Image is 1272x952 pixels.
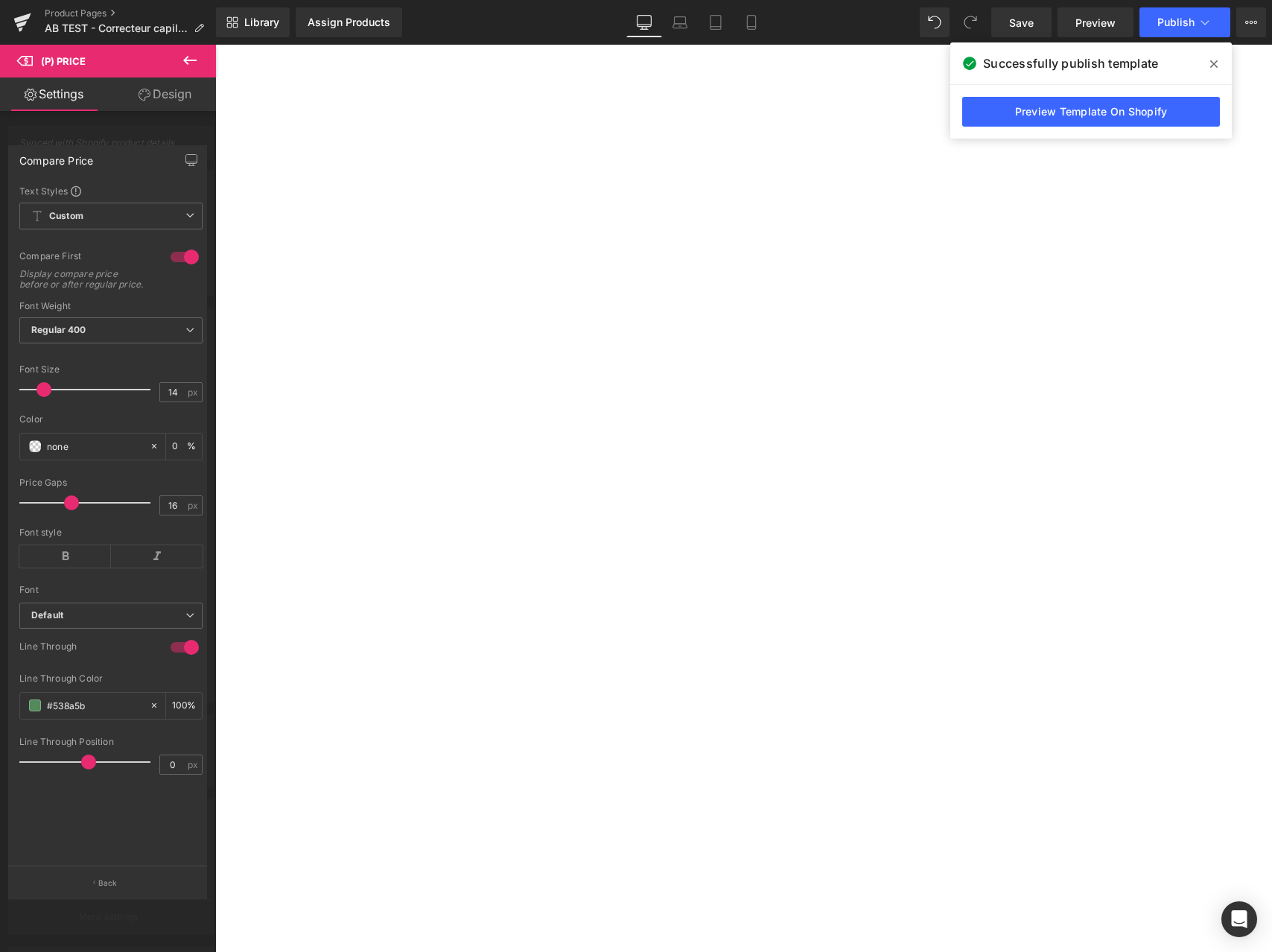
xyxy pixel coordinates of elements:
[98,878,118,889] p: Back
[1075,15,1116,31] span: Preview
[216,7,290,37] a: New Library
[188,387,200,397] span: px
[983,54,1158,72] span: Successfully publish template
[19,301,203,311] div: Font Weight
[45,7,216,19] a: Product Pages
[734,7,769,37] a: Mobile
[698,7,734,37] a: Tablet
[1157,16,1195,28] span: Publish
[1221,901,1257,937] div: Open Intercom Messenger
[19,477,203,488] div: Price Gaps
[1009,15,1034,31] span: Save
[166,434,202,460] div: %
[19,673,203,684] div: Line Through Color
[308,16,390,28] div: Assign Products
[19,737,203,747] div: Line Through Position
[662,7,698,37] a: Laptop
[8,866,207,899] button: Back
[920,7,950,37] button: Undo
[19,250,156,266] div: Compare First
[47,697,142,714] input: Color
[31,609,63,622] i: Default
[166,693,202,719] div: %
[962,97,1220,127] a: Preview Template On Shopify
[19,414,203,425] div: Color
[19,641,156,656] div: Line Through
[955,7,985,37] button: Redo
[41,55,86,67] span: (P) Price
[626,7,662,37] a: Desktop
[1058,7,1133,37] a: Preview
[19,269,153,290] div: Display compare price before or after regular price.
[1139,7,1230,37] button: Publish
[19,146,93,167] div: Compare Price
[111,77,219,111] a: Design
[47,438,142,454] input: Color
[31,324,86,335] b: Regular 400
[19,364,203,375] div: Font Size
[45,22,188,34] span: AB TEST - Correcteur capillaire
[1236,7,1266,37] button: More
[188,760,200,769] span: px
[244,16,279,29] span: Library
[188,501,200,510] span: px
[19,185,203,197] div: Text Styles
[19,585,203,595] div: Font
[19,527,203,538] div: Font style
[49,210,83,223] b: Custom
